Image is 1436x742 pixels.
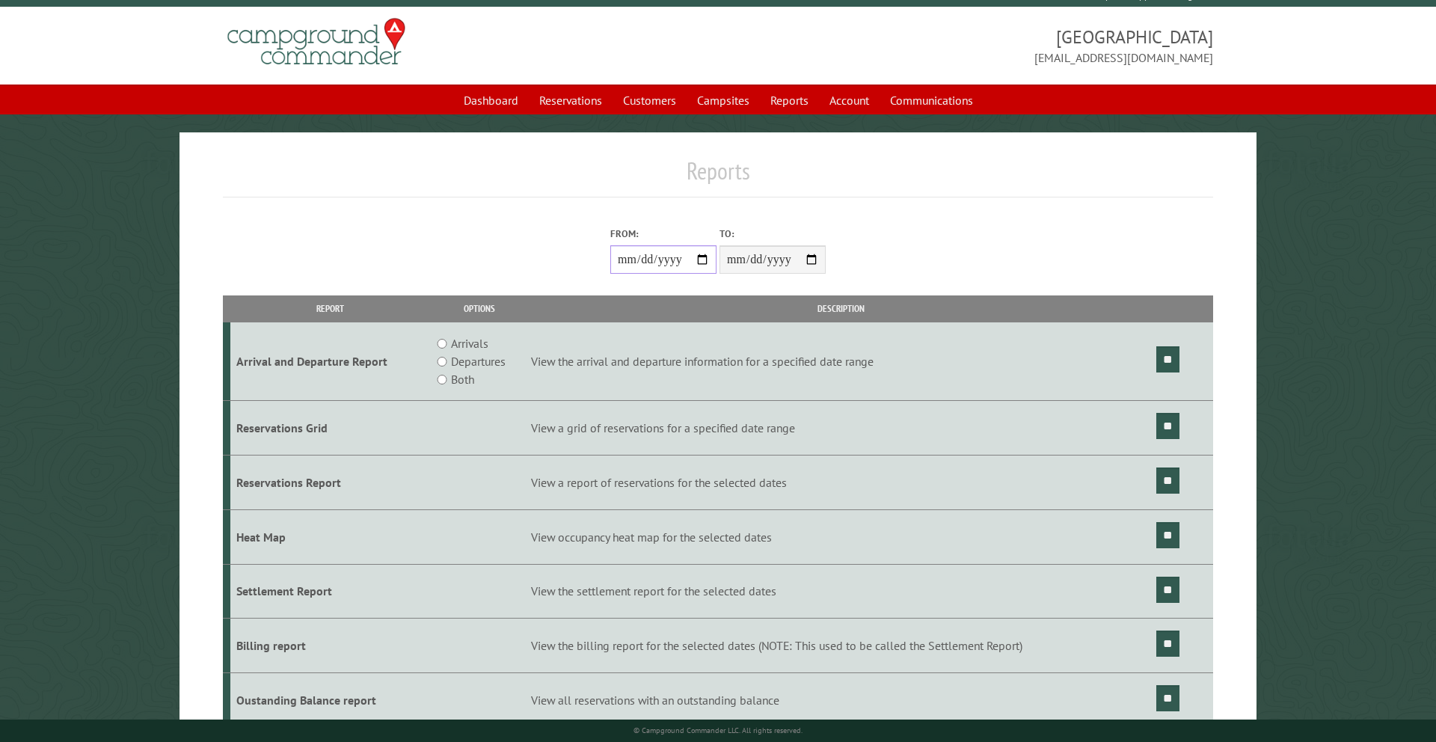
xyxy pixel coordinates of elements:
a: Communications [881,86,982,114]
label: Both [451,370,474,388]
a: Campsites [688,86,758,114]
td: View a report of reservations for the selected dates [528,455,1153,509]
td: View a grid of reservations for a specified date range [528,401,1153,456]
th: Options [431,295,528,322]
h1: Reports [223,156,1214,197]
a: Customers [614,86,685,114]
td: Settlement Report [230,564,432,619]
a: Reports [761,86,817,114]
td: Arrival and Departure Report [230,322,432,401]
span: [GEOGRAPHIC_DATA] [EMAIL_ADDRESS][DOMAIN_NAME] [718,25,1213,67]
a: Dashboard [455,86,527,114]
img: Campground Commander [223,13,410,71]
td: View all reservations with an outstanding balance [528,673,1153,728]
td: View occupancy heat map for the selected dates [528,509,1153,564]
td: Reservations Grid [230,401,432,456]
th: Description [528,295,1153,322]
th: Report [230,295,432,322]
a: Reservations [530,86,611,114]
small: © Campground Commander LLC. All rights reserved. [633,726,803,735]
td: View the arrival and departure information for a specified date range [528,322,1153,401]
a: Account [820,86,878,114]
td: View the settlement report for the selected dates [528,564,1153,619]
td: Billing report [230,619,432,673]
td: Heat Map [230,509,432,564]
label: Arrivals [451,334,488,352]
td: View the billing report for the selected dates (NOTE: This used to be called the Settlement Report) [528,619,1153,673]
td: Reservations Report [230,455,432,509]
label: Departures [451,352,506,370]
label: From: [610,227,717,241]
label: To: [719,227,826,241]
td: Oustanding Balance report [230,673,432,728]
